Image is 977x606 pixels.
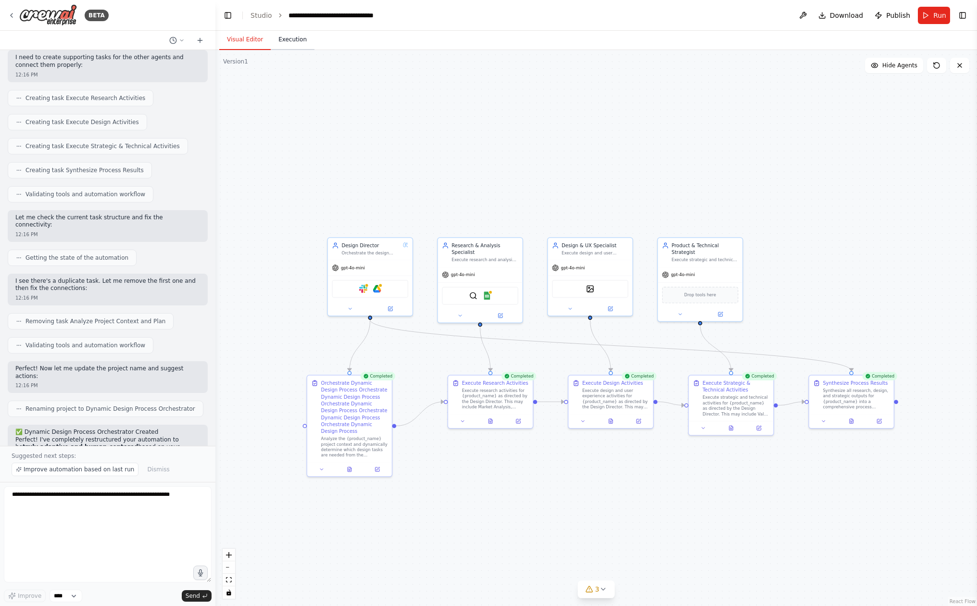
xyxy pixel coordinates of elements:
[595,584,600,594] span: 3
[321,379,388,434] div: Orchestrate Dynamic Design Process Orchestrate Dynamic Design Process Orchestrate Dynamic Design ...
[702,379,769,393] div: Execute Strategic & Technical Activities
[12,452,204,460] p: Suggested next steps:
[451,272,475,278] span: gpt-4o-mini
[15,54,200,69] p: I need to create supporting tasks for the other agents and connect them properly:
[15,294,200,302] div: 12:16 PM
[360,372,395,380] div: Completed
[956,9,969,22] button: Show right sidebar
[830,11,864,20] span: Download
[671,272,695,278] span: gpt-4o-mini
[15,382,200,389] div: 12:16 PM
[657,237,743,322] div: Product & Technical StrategistExecute strategic and technical tasks for {product_name} including ...
[506,417,530,425] button: Open in side panel
[142,463,174,476] button: Dismiss
[223,574,235,586] button: fit view
[837,417,866,425] button: View output
[4,590,46,602] button: Improve
[562,250,628,255] div: Execute design and user experience tasks for {product_name} including Journey Mapping, Story Mapp...
[15,231,200,238] div: 12:16 PM
[341,250,400,255] div: Orchestrate the design process for {product_name} by analyzing project context, determining which...
[341,242,400,249] div: Design Director
[823,379,888,386] div: Synthesize Process Results
[808,375,894,429] div: CompletedSynthesize Process ResultsSynthesize all research, design, and strategic outputs for {pr...
[437,237,523,323] div: Research & Analysis SpecialistExecute research and analysis tasks for {product_name} including Ma...
[223,561,235,574] button: zoom out
[672,257,739,263] div: Execute strategic and technical tasks for {product_name} including Value Prop Design, Business Mo...
[886,11,910,20] span: Publish
[251,12,272,19] a: Studio
[371,304,410,313] button: Open in side panel
[742,372,777,380] div: Completed
[219,30,271,50] button: Visual Editor
[25,118,139,126] span: Creating task Execute Design Activities
[578,581,615,598] button: 3
[25,341,145,349] span: Validating tools and automation workflow
[373,285,381,293] img: Google Drive
[596,417,626,425] button: View output
[561,265,585,270] span: gpt-4o-mini
[321,436,388,458] div: Analyze the {product_name} project context and dynamically determine which design tasks are neede...
[684,291,716,298] span: Drop tools here
[186,592,200,600] span: Send
[25,142,180,150] span: Creating task Execute Strategic & Technical Activities
[24,466,134,473] span: Improve automation based on last run
[25,166,144,174] span: Creating task Synthesize Process Results
[702,395,769,417] div: Execute strategic and technical activities for {product_name} as directed by the Design Director....
[15,214,200,229] p: Let me check the current task structure and fix the connectivity:
[251,11,397,20] nav: breadcrumb
[15,71,200,78] div: 12:16 PM
[223,549,235,561] button: zoom in
[223,586,235,599] button: toggle interactivity
[672,242,739,256] div: Product & Technical Strategist
[147,466,169,473] span: Dismiss
[823,388,889,410] div: Synthesize all research, design, and strategic outputs for {product_name} into a comprehensive pr...
[327,237,413,316] div: Design DirectorOrchestrate the design process for {product_name} by analyzing project context, de...
[950,599,976,604] a: React Flow attribution
[778,398,805,408] g: Edge from 4ec68bbc-b7f1-41e2-89c5-acd27d12f624 to 0e5d3120-78e9-401b-824f-7e365a57c66b
[19,4,77,26] img: Logo
[582,388,649,410] div: Execute design and user experience activities for {product_name} as directed by the Design Direct...
[25,317,165,325] span: Removing task Analyze Project Context and Plan
[396,398,444,429] g: Edge from d2b4e903-8f4e-406e-9b73-338c678a9c28 to 65c02722-fb2f-406b-8824-4df1ad4cc094
[562,242,628,249] div: Design & UX Specialist
[701,310,740,318] button: Open in side panel
[448,375,534,429] div: CompletedExecute Research ActivitiesExecute research activities for {product_name} as directed by...
[25,190,145,198] span: Validating tools and automation workflow
[586,285,594,293] img: DallETool
[365,465,389,473] button: Open in side panel
[862,372,897,380] div: Completed
[335,465,364,473] button: View output
[688,375,774,436] div: CompletedExecute Strategic & Technical ActivitiesExecute strategic and technical activities for {...
[18,592,41,600] span: Improve
[12,463,138,476] button: Improve automation based on last run
[622,372,657,380] div: Completed
[537,398,564,405] g: Edge from 65c02722-fb2f-406b-8824-4df1ad4cc094 to 875e2393-97b0-4c14-bee7-8469ae3e2b4c
[182,590,212,602] button: Send
[462,379,528,386] div: Execute Research Activities
[476,327,494,371] g: Edge from f0cd7c87-389b-4e13-938c-3f9cf0c2471a to 65c02722-fb2f-406b-8824-4df1ad4cc094
[25,254,128,262] span: Getting the state of the automation
[462,388,529,410] div: Execute research activities for {product_name} as directed by the Design Director. This may inclu...
[865,58,923,73] button: Hide Agents
[341,265,365,270] span: gpt-4o-mini
[165,35,188,46] button: Switch to previous chat
[223,58,248,65] div: Version 1
[25,94,145,102] span: Creating task Execute Research Activities
[582,379,643,386] div: Execute Design Activities
[15,365,200,380] p: Perfect! Now let me update the project name and suggest actions:
[221,9,235,22] button: Hide left sidebar
[15,278,200,292] p: I see there's a duplicate task. Let me remove the first one and then fix the connections:
[469,291,477,300] img: SerplyWebSearchTool
[451,257,518,263] div: Execute research and analysis tasks for {product_name} including Market Analysis, Stakeholder Ana...
[933,11,946,20] span: Run
[568,375,654,429] div: CompletedExecute Design ActivitiesExecute design and user experience activities for {product_name...
[658,398,685,408] g: Edge from 875e2393-97b0-4c14-bee7-8469ae3e2b4c to 4ec68bbc-b7f1-41e2-89c5-acd27d12f624
[271,30,314,50] button: Execution
[193,566,208,580] button: Click to speak your automation idea
[501,372,537,380] div: Completed
[747,424,771,432] button: Open in side panel
[451,242,518,256] div: Research & Analysis Specialist
[25,405,195,413] span: Renaming project to Dynamic Design Process Orchestrator
[481,312,520,320] button: Open in side panel
[307,375,393,477] div: CompletedOrchestrate Dynamic Design Process Orchestrate Dynamic Design Process Orchestrate Dynami...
